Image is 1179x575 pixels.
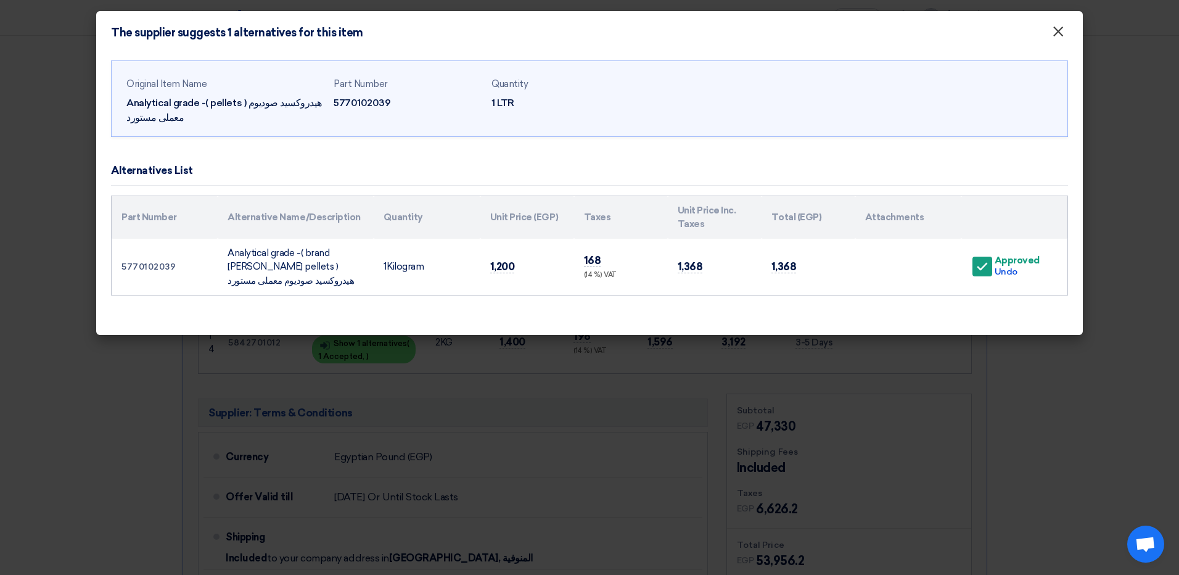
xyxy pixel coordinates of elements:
[491,96,639,110] div: 1 LTR
[111,163,193,179] div: Alternatives List
[584,270,658,281] div: (14 %) VAT
[1042,20,1074,44] button: Close
[995,255,1040,266] div: Approved
[490,260,515,273] span: 1,200
[334,96,482,110] div: 5770102039
[574,196,668,239] th: Taxes
[771,260,797,273] span: 1,368
[334,77,482,91] div: Part Number
[678,260,703,273] span: 1,368
[1052,22,1064,47] span: ×
[112,196,218,239] th: Part Number
[374,239,480,296] td: Kilogram
[218,239,374,296] td: Analytical grade -( brand [PERSON_NAME] pellets ) هيدروكسيد صوديوم معملى مستورد
[995,265,1040,278] div: Undo
[112,239,218,296] td: 5770102039
[855,196,961,239] th: Attachments
[218,196,374,239] th: Alternative Name/Description
[491,77,639,91] div: Quantity
[126,77,324,91] div: Original Item Name
[111,26,363,39] h4: The supplier suggests 1 alternatives for this item
[480,196,574,239] th: Unit Price (EGP)
[1127,526,1164,563] a: Open chat
[374,196,480,239] th: Quantity
[384,261,387,272] span: 1
[584,254,601,267] span: 168
[126,96,324,125] div: Analytical grade -( pellets ) هيدروكسيد صوديوم معملى مستورد
[762,196,855,239] th: Total (EGP)
[668,196,762,239] th: Unit Price Inc. Taxes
